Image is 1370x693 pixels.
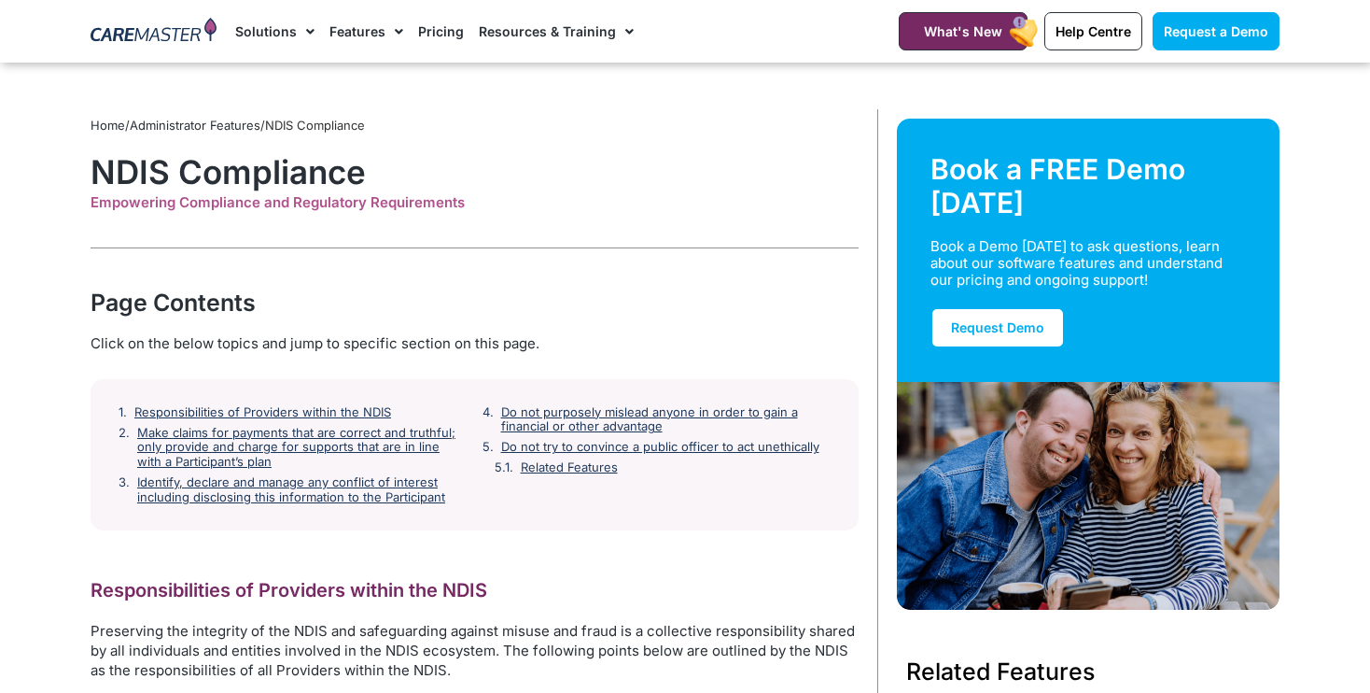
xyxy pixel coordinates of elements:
img: Support Worker and NDIS Participant out for a coffee. [897,382,1279,610]
div: Book a Demo [DATE] to ask questions, learn about our software features and understand our pricing... [930,238,1223,289]
a: Related Features [521,460,618,475]
div: Empowering Compliance and Regulatory Requirements [91,194,859,211]
a: Request a Demo [1153,12,1279,50]
a: Help Centre [1044,12,1142,50]
h2: Responsibilities of Providers within the NDIS [91,578,859,602]
img: CareMaster Logo [91,18,217,46]
a: Request Demo [930,307,1065,348]
a: Administrator Features [130,118,260,133]
a: What's New [899,12,1027,50]
span: / / [91,118,365,133]
p: Preserving the integrity of the NDIS and safeguarding against misuse and fraud is a collective re... [91,621,859,680]
span: What's New [924,23,1002,39]
span: Request Demo [951,319,1044,335]
a: Identify, declare and manage any conflict of interest including disclosing this information to th... [137,475,468,504]
h3: Related Features [906,655,1270,688]
span: Request a Demo [1164,23,1268,39]
span: NDIS Compliance [265,118,365,133]
a: Do not purposely mislead anyone in order to gain a financial or other advantage [501,405,832,434]
a: Do not try to convince a public officer to act unethically [501,440,819,455]
div: Click on the below topics and jump to specific section on this page. [91,333,859,354]
h1: NDIS Compliance [91,152,859,191]
span: Help Centre [1055,23,1131,39]
a: Make claims for payments that are correct and truthful; only provide and charge for supports that... [137,426,468,470]
a: Home [91,118,125,133]
div: Page Contents [91,286,859,319]
a: Responsibilities of Providers within the NDIS [134,405,391,420]
div: Book a FREE Demo [DATE] [930,152,1246,219]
